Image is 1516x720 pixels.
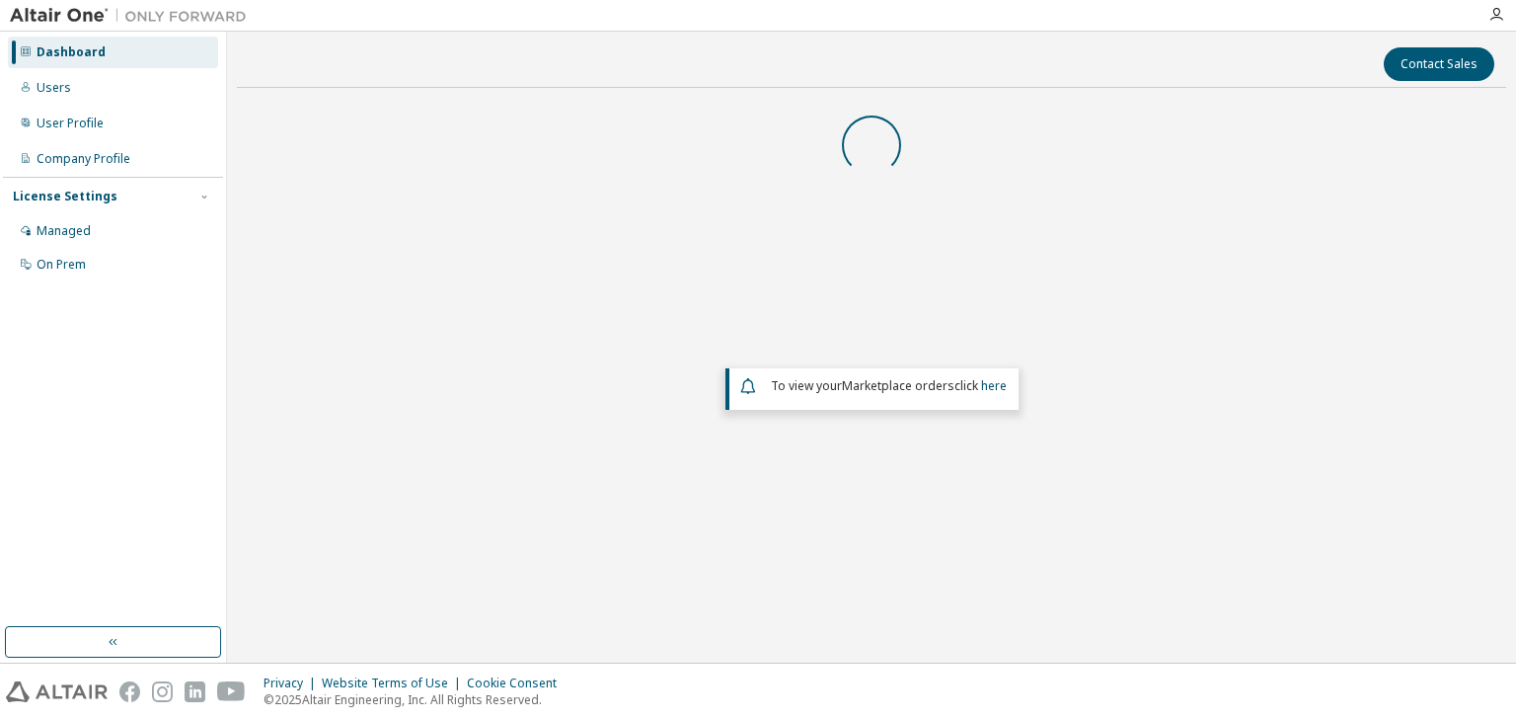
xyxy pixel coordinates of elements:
img: linkedin.svg [185,681,205,702]
div: Cookie Consent [467,676,568,691]
div: License Settings [13,189,117,204]
div: Managed [37,223,91,239]
button: Contact Sales [1384,47,1494,81]
img: instagram.svg [152,681,173,702]
div: User Profile [37,116,104,131]
img: facebook.svg [119,681,140,702]
img: Altair One [10,6,257,26]
img: altair_logo.svg [6,681,108,702]
div: Privacy [264,676,322,691]
div: Users [37,80,71,96]
div: On Prem [37,257,86,273]
em: Marketplace orders [842,377,954,394]
a: here [981,377,1007,394]
div: Dashboard [37,44,106,60]
div: Website Terms of Use [322,676,467,691]
span: To view your click [771,377,1007,394]
div: Company Profile [37,151,130,167]
img: youtube.svg [217,681,246,702]
p: © 2025 Altair Engineering, Inc. All Rights Reserved. [264,691,568,708]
